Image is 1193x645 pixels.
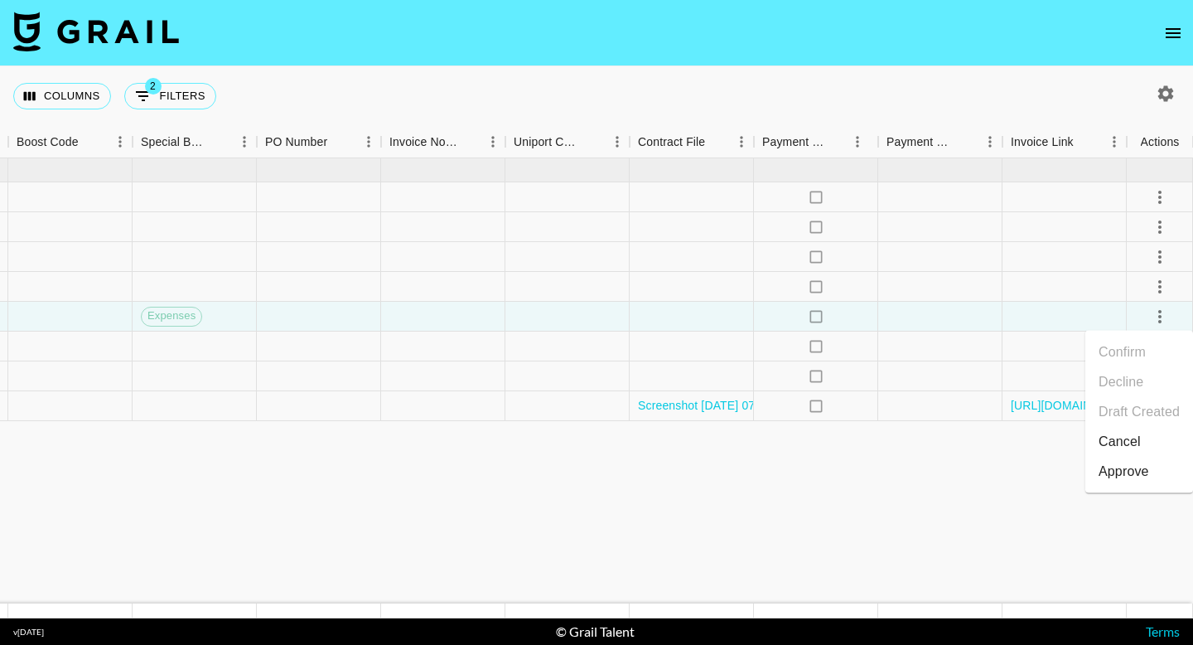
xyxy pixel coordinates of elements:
button: Menu [845,129,870,154]
button: Show filters [124,83,216,109]
div: PO Number [265,126,327,158]
div: Payment Sent [762,126,827,158]
button: Sort [827,130,850,153]
button: Menu [978,129,1002,154]
div: Boost Code [17,126,79,158]
img: Grail Talent [13,12,179,51]
div: © Grail Talent [556,623,635,640]
button: Menu [356,129,381,154]
div: Special Booking Type [141,126,209,158]
div: Payment Sent [754,126,878,158]
button: select merge strategy [1146,183,1174,211]
div: Contract File [638,126,705,158]
button: Sort [79,130,102,153]
button: Sort [209,130,232,153]
div: Invoice Notes [381,126,505,158]
button: Select columns [13,83,111,109]
a: Screenshot [DATE] 07.37.38.png [638,397,811,414]
button: Sort [705,130,728,153]
div: Actions [1127,126,1193,158]
div: Uniport Contact Email [514,126,582,158]
button: Menu [605,129,630,154]
div: Special Booking Type [133,126,257,158]
div: Contract File [630,126,754,158]
button: Menu [232,129,257,154]
button: select merge strategy [1146,303,1174,331]
button: Menu [729,129,754,154]
button: Menu [1102,129,1127,154]
div: Payment Sent Date [878,126,1002,158]
div: PO Number [257,126,381,158]
button: Menu [108,129,133,154]
button: select merge strategy [1146,213,1174,241]
div: v [DATE] [13,627,44,638]
div: Actions [1141,126,1180,158]
button: Sort [954,130,978,153]
div: Invoice Link [1002,126,1127,158]
div: Invoice Link [1011,126,1074,158]
button: Sort [582,130,605,153]
span: Expenses [142,308,201,324]
div: Approve [1099,462,1149,482]
span: 2 [145,78,162,95]
div: Uniport Contact Email [505,126,630,158]
div: Boost Code [8,126,133,158]
button: Sort [1074,130,1097,153]
a: Terms [1146,623,1180,639]
button: Menu [481,129,505,154]
button: open drawer [1157,17,1190,50]
button: Sort [457,130,481,153]
div: Invoice Notes [389,126,457,158]
button: select merge strategy [1146,273,1174,301]
div: Payment Sent Date [886,126,954,158]
button: select merge strategy [1146,243,1174,271]
a: [URL][DOMAIN_NAME] [1011,397,1136,414]
button: Sort [327,130,350,153]
li: Cancel [1085,427,1193,457]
